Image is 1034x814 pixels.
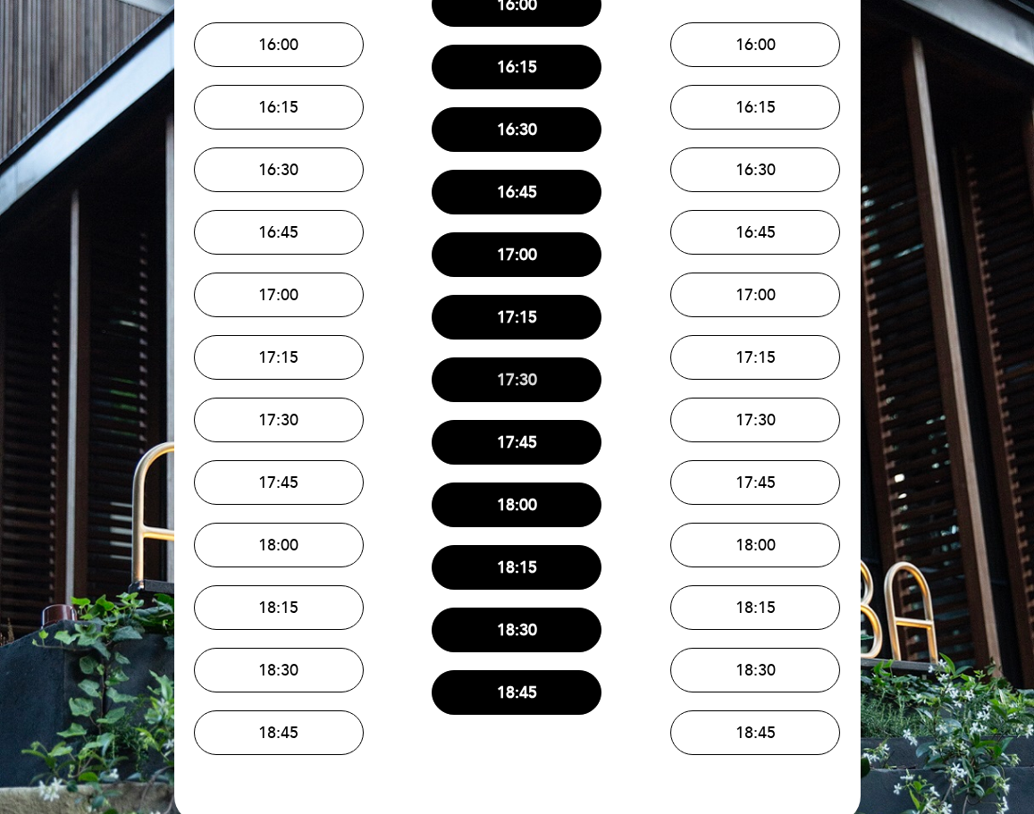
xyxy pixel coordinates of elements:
[432,45,601,89] button: 16:15
[194,22,364,67] button: 16:00
[432,357,601,402] button: 17:30
[432,295,601,340] button: 17:15
[432,545,601,590] button: 18:15
[670,210,840,255] button: 16:45
[432,170,601,214] button: 16:45
[670,585,840,630] button: 18:15
[194,335,364,380] button: 17:15
[194,147,364,192] button: 16:30
[670,335,840,380] button: 17:15
[432,483,601,527] button: 18:00
[670,648,840,692] button: 18:30
[194,710,364,755] button: 18:45
[670,273,840,317] button: 17:00
[670,22,840,67] button: 16:00
[432,107,601,152] button: 16:30
[194,648,364,692] button: 18:30
[432,608,601,652] button: 18:30
[670,398,840,442] button: 17:30
[194,460,364,505] button: 17:45
[194,585,364,630] button: 18:15
[432,232,601,277] button: 17:00
[194,210,364,255] button: 16:45
[670,523,840,567] button: 18:00
[670,710,840,755] button: 18:45
[194,398,364,442] button: 17:30
[194,85,364,130] button: 16:15
[432,670,601,715] button: 18:45
[670,147,840,192] button: 16:30
[670,460,840,505] button: 17:45
[670,85,840,130] button: 16:15
[432,420,601,465] button: 17:45
[194,523,364,567] button: 18:00
[194,273,364,317] button: 17:00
